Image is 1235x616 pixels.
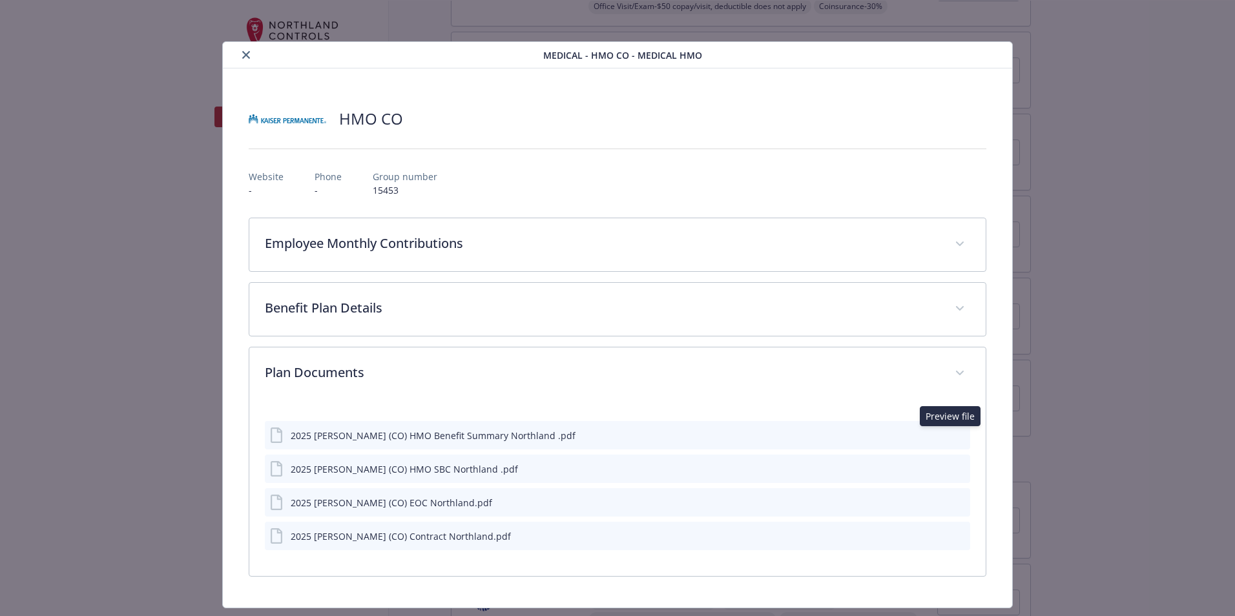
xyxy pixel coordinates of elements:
[249,283,986,336] div: Benefit Plan Details
[339,108,403,130] h2: HMO CO
[315,183,342,197] p: -
[933,496,943,509] button: download file
[373,183,437,197] p: 15453
[249,99,326,138] img: Kaiser Permanente of Colorado
[265,363,939,382] p: Plan Documents
[543,48,702,62] span: Medical - HMO CO - Medical HMO
[951,429,965,442] button: preview file
[249,400,986,576] div: Plan Documents
[920,406,981,426] div: Preview file
[291,462,518,476] div: 2025 [PERSON_NAME] (CO) HMO SBC Northland .pdf
[933,462,943,476] button: download file
[249,183,284,197] p: -
[249,170,284,183] p: Website
[238,47,254,63] button: close
[953,529,965,543] button: preview file
[249,218,986,271] div: Employee Monthly Contributions
[291,496,492,509] div: 2025 [PERSON_NAME] (CO) EOC Northland.pdf
[291,429,576,442] div: 2025 [PERSON_NAME] (CO) HMO Benefit Summary Northland .pdf
[953,462,965,476] button: preview file
[291,529,511,543] div: 2025 [PERSON_NAME] (CO) Contract Northland.pdf
[930,429,940,442] button: download file
[315,170,342,183] p: Phone
[265,234,939,253] p: Employee Monthly Contributions
[373,170,437,183] p: Group number
[953,496,965,509] button: preview file
[123,41,1112,608] div: details for plan Medical - HMO CO - Medical HMO
[265,298,939,318] p: Benefit Plan Details
[933,529,943,543] button: download file
[249,347,986,400] div: Plan Documents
